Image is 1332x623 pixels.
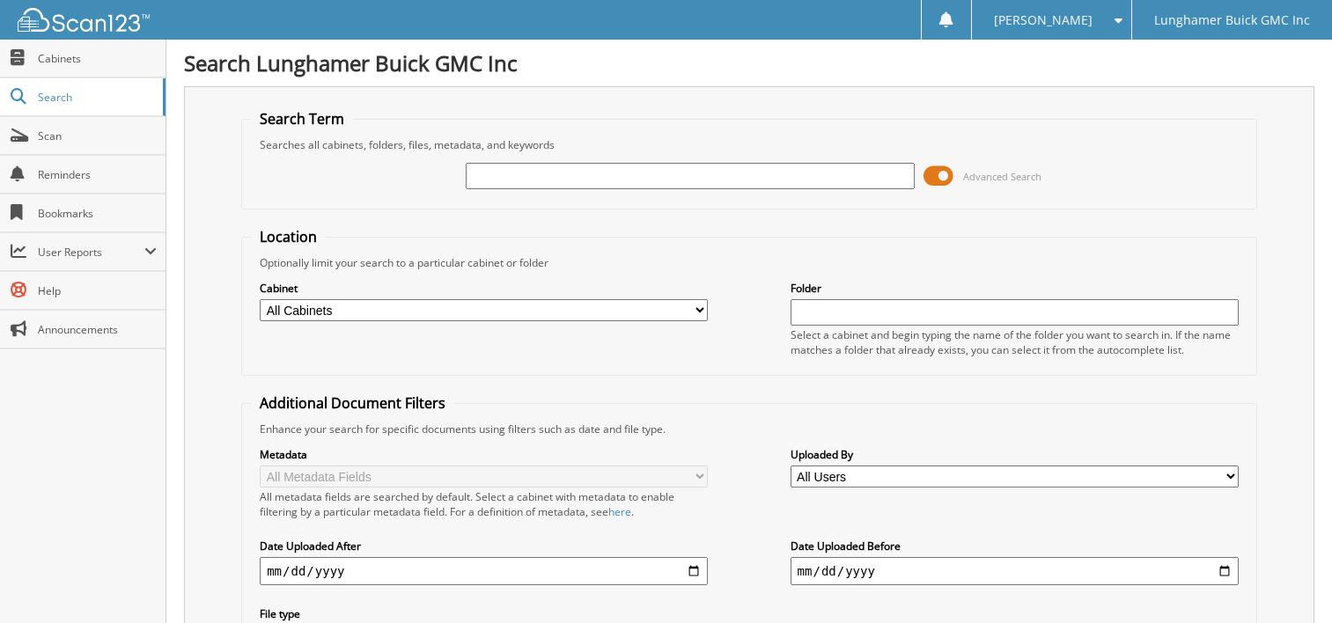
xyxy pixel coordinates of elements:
[38,90,154,105] span: Search
[251,137,1247,152] div: Searches all cabinets, folders, files, metadata, and keywords
[38,283,157,298] span: Help
[38,51,157,66] span: Cabinets
[260,606,708,621] label: File type
[260,489,708,519] div: All metadata fields are searched by default. Select a cabinet with metadata to enable filtering b...
[608,504,631,519] a: here
[251,255,1247,270] div: Optionally limit your search to a particular cabinet or folder
[18,8,150,32] img: scan123-logo-white.svg
[38,128,157,143] span: Scan
[791,447,1239,462] label: Uploaded By
[251,421,1247,436] div: Enhance your search for specific documents using filters such as date and file type.
[260,281,708,296] label: Cabinet
[260,539,708,553] label: Date Uploaded After
[184,48,1314,77] h1: Search Lunghamer Buick GMC Inc
[791,281,1239,296] label: Folder
[260,557,708,585] input: start
[791,557,1239,585] input: end
[251,227,326,246] legend: Location
[251,393,454,413] legend: Additional Document Filters
[963,170,1041,183] span: Advanced Search
[38,167,157,182] span: Reminders
[994,15,1093,26] span: [PERSON_NAME]
[38,322,157,337] span: Announcements
[1154,15,1310,26] span: Lunghamer Buick GMC Inc
[38,206,157,221] span: Bookmarks
[251,109,353,128] legend: Search Term
[260,447,708,462] label: Metadata
[791,327,1239,357] div: Select a cabinet and begin typing the name of the folder you want to search in. If the name match...
[791,539,1239,553] label: Date Uploaded Before
[38,245,144,260] span: User Reports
